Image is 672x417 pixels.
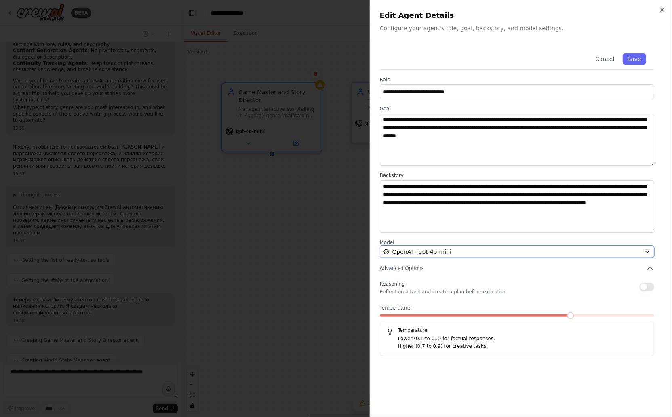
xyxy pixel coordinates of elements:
label: Role [380,76,654,83]
button: Cancel [590,53,619,65]
h2: Edit Agent Details [380,10,662,21]
span: Reasoning [380,281,405,287]
p: Reflect on a task and create a plan before execution [380,289,507,295]
button: Save [623,53,646,65]
p: Lower (0.1 to 0.3) for factual responses. [398,335,647,343]
span: Advanced Options [380,265,424,272]
span: OpenAI - gpt-4o-mini [392,248,451,256]
button: OpenAI - gpt-4o-mini [380,246,654,258]
button: Advanced Options [380,264,654,272]
span: Temperature: [380,305,412,311]
p: Higher (0.7 to 0.9) for creative tasks. [398,343,647,351]
h5: Temperature [387,327,647,333]
label: Model [380,239,654,246]
label: Backstory [380,172,654,179]
p: Configure your agent's role, goal, backstory, and model settings. [380,24,662,32]
label: Goal [380,105,654,112]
